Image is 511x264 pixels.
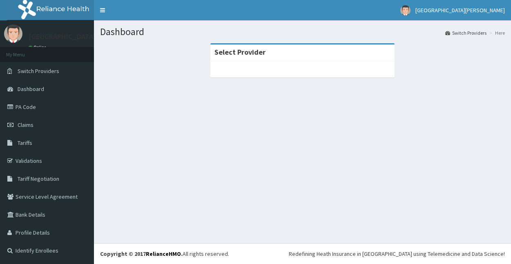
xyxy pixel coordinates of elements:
a: Switch Providers [445,29,486,36]
div: Redefining Heath Insurance in [GEOGRAPHIC_DATA] using Telemedicine and Data Science! [289,250,505,258]
a: RelianceHMO [146,250,181,257]
img: User Image [4,24,22,43]
h1: Dashboard [100,27,505,37]
span: Tariff Negotiation [18,175,59,182]
footer: All rights reserved. [94,243,511,264]
span: Switch Providers [18,67,59,75]
a: Online [29,44,48,50]
strong: Select Provider [214,47,266,57]
img: User Image [400,5,411,16]
span: Claims [18,121,33,129]
li: Here [487,29,505,36]
span: Dashboard [18,85,44,93]
span: Tariffs [18,139,32,146]
strong: Copyright © 2017 . [100,250,183,257]
span: [GEOGRAPHIC_DATA][PERSON_NAME] [415,7,505,14]
p: [GEOGRAPHIC_DATA][PERSON_NAME] [29,33,150,40]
